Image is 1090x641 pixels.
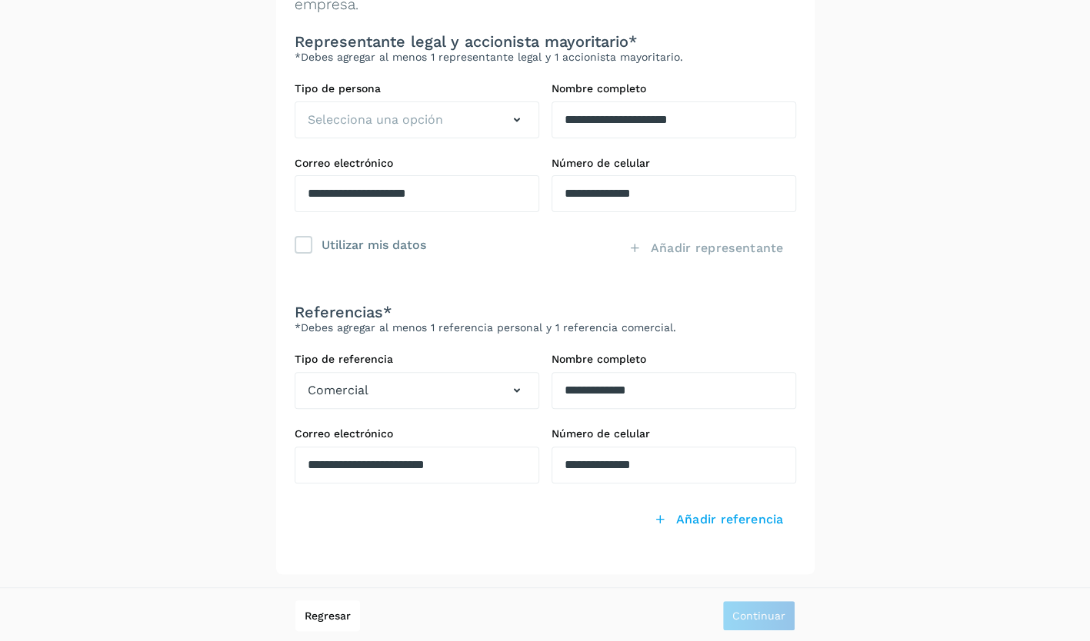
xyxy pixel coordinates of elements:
[295,51,796,64] p: *Debes agregar al menos 1 representante legal y 1 accionista mayoritario.
[651,240,784,257] span: Añadir representante
[552,353,796,366] label: Nombre completo
[295,82,539,95] label: Tipo de persona
[295,303,796,321] h3: Referencias*
[295,321,796,334] p: *Debes agregar al menos 1 referencia personal y 1 referencia comercial.
[722,600,795,631] button: Continuar
[552,427,796,440] label: Número de celular
[295,157,539,170] label: Correo electrónico
[732,610,785,621] span: Continuar
[552,82,796,95] label: Nombre completo
[552,157,796,170] label: Número de celular
[322,234,426,254] div: Utilizar mis datos
[308,381,368,400] span: Comercial
[308,111,443,129] span: Selecciona una opción
[295,427,539,440] label: Correo electrónico
[295,353,539,366] label: Tipo de referencia
[675,511,783,528] span: Añadir referencia
[295,32,796,51] h3: Representante legal y accionista mayoritario*
[616,231,795,266] button: Añadir representante
[642,502,795,537] button: Añadir referencia
[295,600,360,631] button: Regresar
[305,610,351,621] span: Regresar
